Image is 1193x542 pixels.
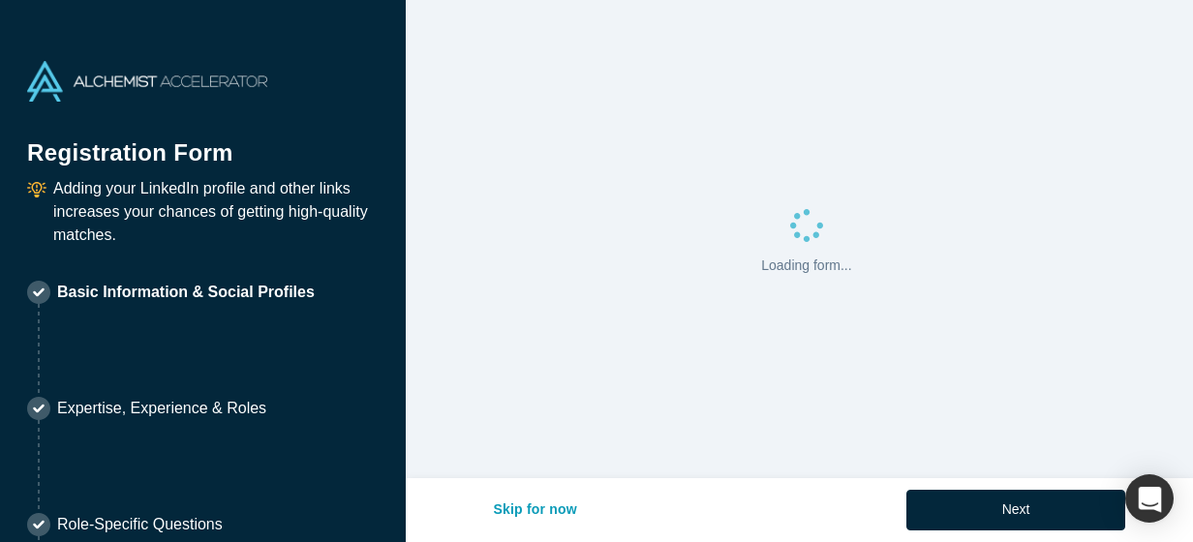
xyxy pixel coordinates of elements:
button: Next [906,490,1126,530]
p: Role-Specific Questions [57,513,223,536]
button: Skip for now [473,490,597,530]
h1: Registration Form [27,115,379,170]
p: Adding your LinkedIn profile and other links increases your chances of getting high-quality matches. [53,177,379,247]
p: Basic Information & Social Profiles [57,281,315,304]
p: Loading form... [761,256,851,276]
img: Alchemist Accelerator Logo [27,61,267,102]
p: Expertise, Experience & Roles [57,397,266,420]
